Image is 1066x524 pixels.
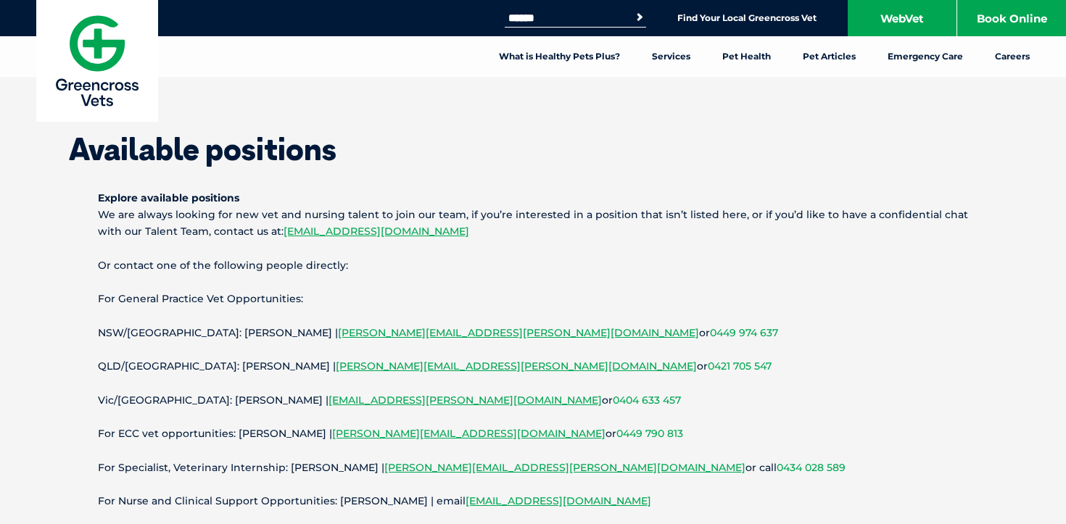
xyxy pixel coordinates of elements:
a: Pet Articles [787,36,872,77]
a: Find Your Local Greencross Vet [677,12,817,24]
a: What is Healthy Pets Plus? [483,36,636,77]
a: Pet Health [706,36,787,77]
strong: Explore available positions [98,191,239,204]
p: Vic/[GEOGRAPHIC_DATA]: [PERSON_NAME] | or [98,392,968,409]
a: Services [636,36,706,77]
p: NSW/[GEOGRAPHIC_DATA]: [PERSON_NAME] | or [98,325,968,341]
a: [EMAIL_ADDRESS][DOMAIN_NAME] [284,225,469,238]
p: Or contact one of the following people directly: [98,257,968,274]
a: [EMAIL_ADDRESS][PERSON_NAME][DOMAIN_NAME] [329,394,602,407]
a: [PERSON_NAME][EMAIL_ADDRESS][DOMAIN_NAME] [332,427,606,440]
a: [PERSON_NAME][EMAIL_ADDRESS][PERSON_NAME][DOMAIN_NAME] [338,326,699,339]
a: 0404 633 457 [613,394,681,407]
a: 0449 790 813 [616,427,683,440]
a: 0434 028 589 [777,461,846,474]
a: Careers [979,36,1046,77]
p: QLD/[GEOGRAPHIC_DATA]: [PERSON_NAME] | or [98,358,968,375]
a: 0421 705 547 [708,359,772,373]
a: [PERSON_NAME][EMAIL_ADDRESS][PERSON_NAME][DOMAIN_NAME] [336,359,697,373]
p: For Specialist, Veterinary Internship: [PERSON_NAME] | or call [98,459,968,476]
p: For ECC vet opportunities: [PERSON_NAME] | or [98,425,968,442]
h1: Available positions [69,134,997,165]
p: For Nurse and Clinical Support Opportunities: [PERSON_NAME] | email [98,493,968,510]
button: Search [632,10,647,25]
p: We are always looking for new vet and nursing talent to join our team, if you’re interested in a ... [98,190,968,241]
p: For General Practice Vet Opportunities: [98,291,968,307]
a: 0449 974 637 [710,326,778,339]
a: [PERSON_NAME][EMAIL_ADDRESS][PERSON_NAME][DOMAIN_NAME] [384,461,745,474]
a: Emergency Care [872,36,979,77]
a: [EMAIL_ADDRESS][DOMAIN_NAME] [466,494,651,507]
